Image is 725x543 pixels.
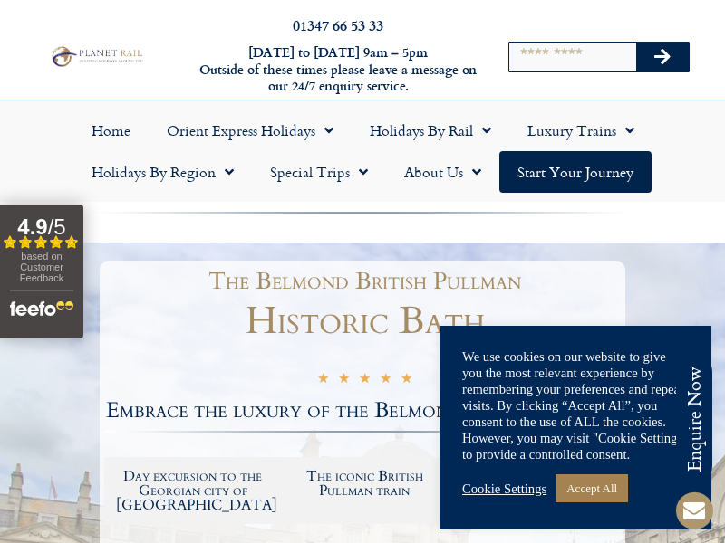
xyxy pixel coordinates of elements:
a: Holidays by Region [73,151,252,193]
a: Accept All [556,474,628,502]
a: Orient Express Holidays [149,110,352,151]
h6: [DATE] to [DATE] 9am – 5pm Outside of these times please leave a message on our 24/7 enquiry serv... [198,44,478,95]
h2: Embrace the luxury of the Belmond British Pullman [104,400,625,422]
a: Home [73,110,149,151]
a: Holidays by Rail [352,110,509,151]
nav: Menu [9,110,716,193]
div: 5/5 [317,370,412,389]
div: We use cookies on our website to give you the most relevant experience by remembering your prefer... [462,348,689,462]
h2: Day excursion to the Georgian city of [GEOGRAPHIC_DATA] [116,469,270,512]
a: Start your Journey [499,151,652,193]
h2: The iconic British Pullman train [288,469,442,498]
i: ★ [380,372,391,389]
i: ★ [317,372,329,389]
a: 01347 66 53 33 [293,14,383,35]
i: ★ [401,372,412,389]
h1: The Belmond British Pullman [113,270,616,293]
img: Planet Rail Train Holidays Logo [48,44,145,68]
a: About Us [386,151,499,193]
i: ★ [359,372,371,389]
a: Luxury Trains [509,110,652,151]
button: Search [636,43,689,71]
a: Special Trips [252,151,386,193]
a: Cookie Settings [462,481,546,497]
h1: Historic Bath [104,302,625,340]
i: ★ [338,372,350,389]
